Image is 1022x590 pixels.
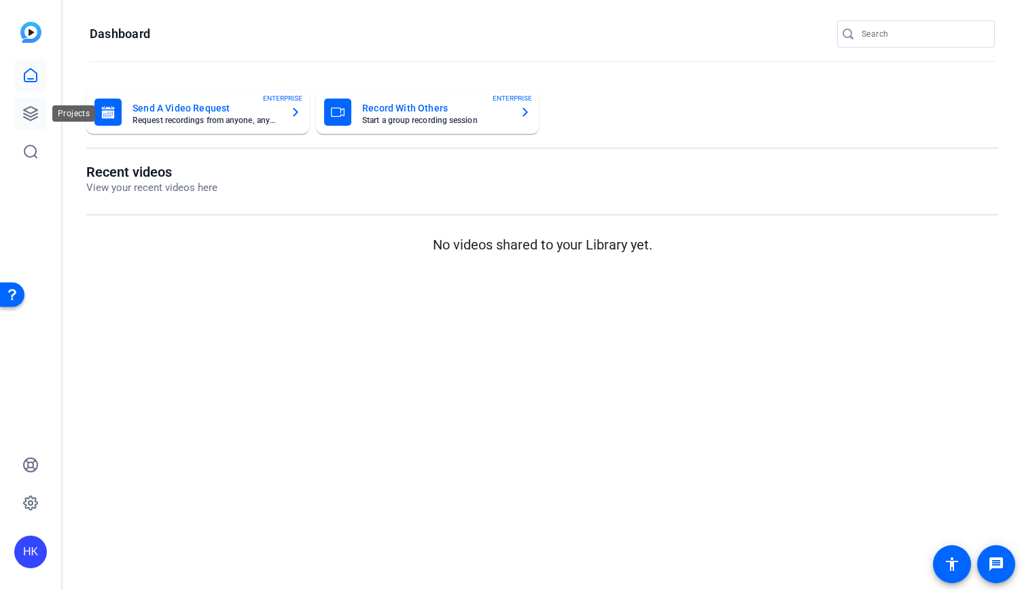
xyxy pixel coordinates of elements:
mat-icon: message [988,556,1004,572]
div: Projects [52,105,95,122]
h1: Recent videos [86,164,217,180]
input: Search [862,26,984,42]
div: HK [14,536,47,568]
span: ENTERPRISE [493,93,532,103]
button: Record With OthersStart a group recording sessionENTERPRISE [316,90,539,134]
p: View your recent videos here [86,180,217,196]
mat-card-title: Send A Video Request [133,100,279,116]
mat-card-title: Record With Others [362,100,509,116]
img: blue-gradient.svg [20,22,41,43]
mat-icon: accessibility [944,556,960,572]
mat-card-subtitle: Start a group recording session [362,116,509,124]
mat-card-subtitle: Request recordings from anyone, anywhere [133,116,279,124]
button: Send A Video RequestRequest recordings from anyone, anywhereENTERPRISE [86,90,309,134]
p: No videos shared to your Library yet. [86,235,998,255]
h1: Dashboard [90,26,150,42]
span: ENTERPRISE [263,93,302,103]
